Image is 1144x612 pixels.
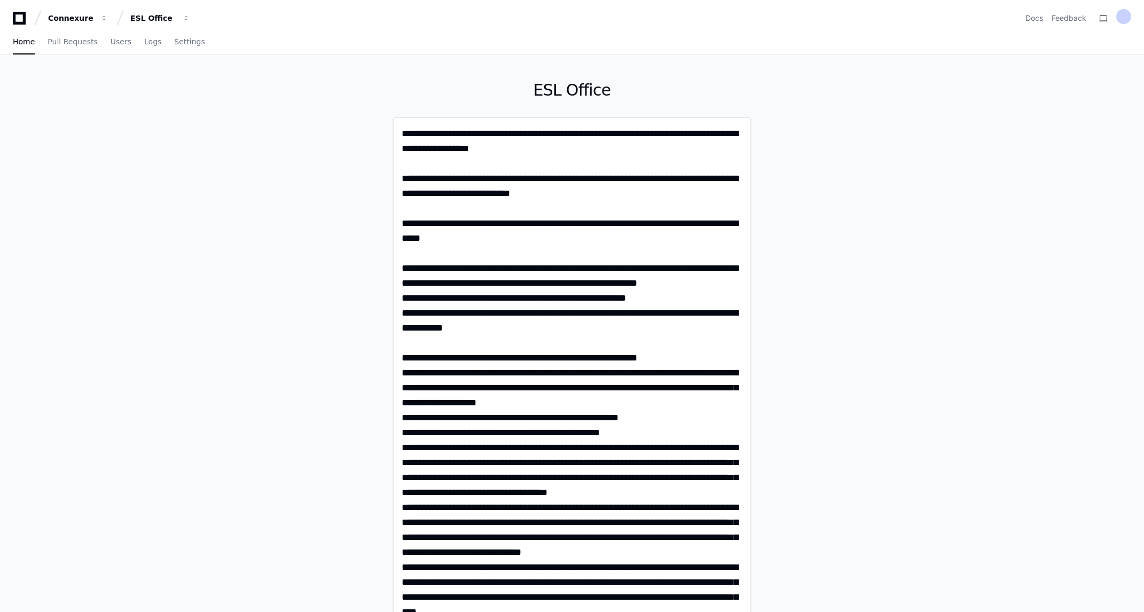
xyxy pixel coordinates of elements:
[111,38,131,45] span: Users
[44,9,112,28] button: Connexure
[174,38,205,45] span: Settings
[48,13,94,23] div: Connexure
[126,9,194,28] button: ESL Office
[13,30,35,54] a: Home
[144,38,161,45] span: Logs
[111,30,131,54] a: Users
[174,30,205,54] a: Settings
[48,38,97,45] span: Pull Requests
[393,81,751,100] h1: ESL Office
[1052,13,1086,23] button: Feedback
[13,38,35,45] span: Home
[130,13,176,23] div: ESL Office
[48,30,97,54] a: Pull Requests
[1025,13,1043,23] a: Docs
[144,30,161,54] a: Logs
